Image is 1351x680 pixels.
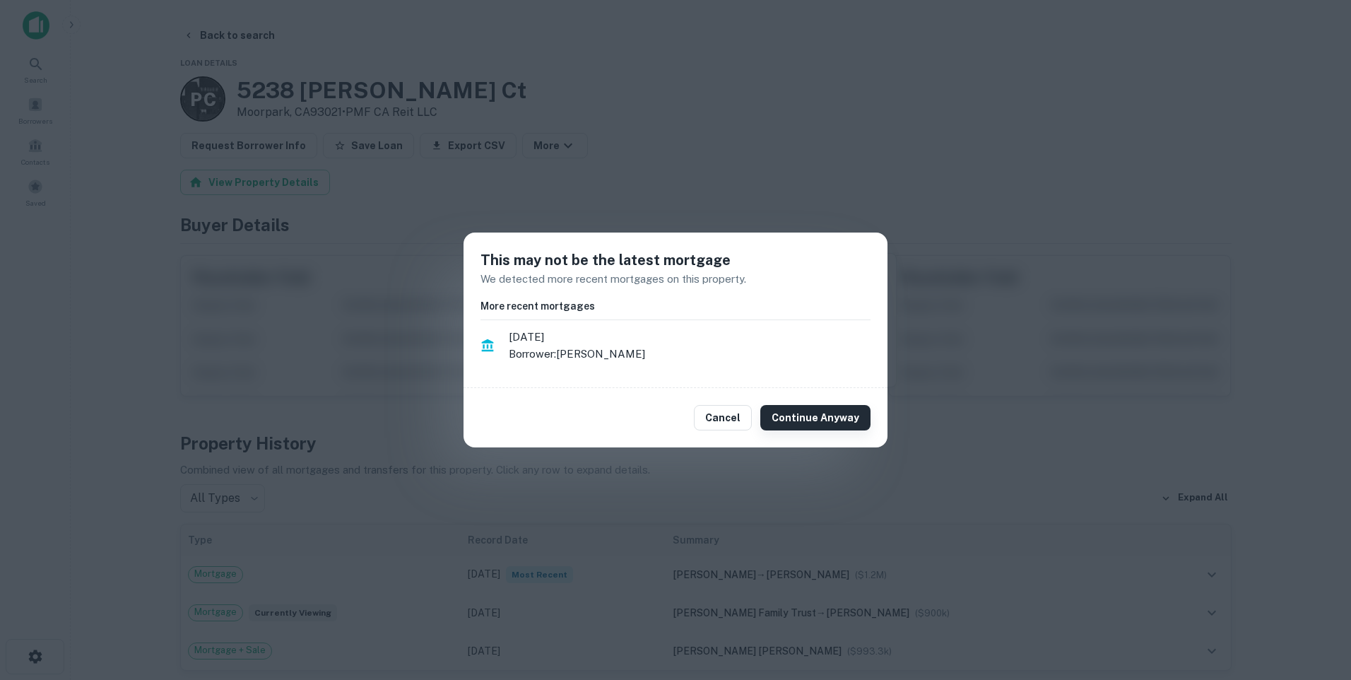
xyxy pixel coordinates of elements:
[760,405,871,430] button: Continue Anyway
[480,298,871,314] h6: More recent mortgages
[480,271,871,288] p: We detected more recent mortgages on this property.
[509,346,871,363] p: Borrower: [PERSON_NAME]
[694,405,752,430] button: Cancel
[509,329,871,346] span: [DATE]
[1280,567,1351,635] iframe: Chat Widget
[480,250,871,271] h5: This may not be the latest mortgage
